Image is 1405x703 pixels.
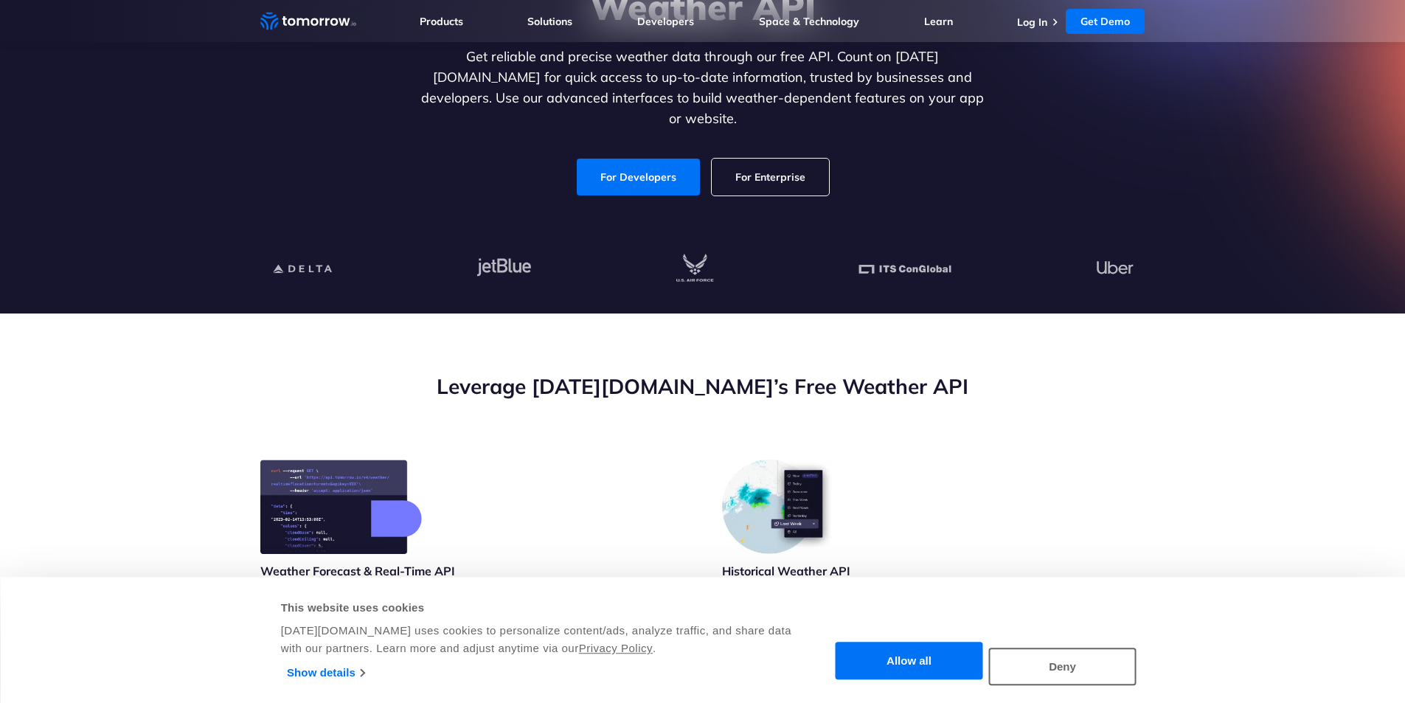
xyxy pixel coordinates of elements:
h3: Weather Forecast & Real-Time API [260,563,455,579]
button: Deny [989,648,1137,685]
a: Learn [924,15,953,28]
a: Privacy Policy [579,642,653,654]
a: For Enterprise [712,159,829,195]
div: [DATE][DOMAIN_NAME] uses cookies to personalize content/ads, analyze traffic, and share data with... [281,622,794,657]
a: Solutions [527,15,572,28]
a: For Developers [577,159,700,195]
a: Get Demo [1066,9,1145,34]
a: Show details [287,662,364,684]
div: This website uses cookies [281,599,794,617]
h3: Historical Weather API [722,563,850,579]
a: Home link [260,10,356,32]
h2: Leverage [DATE][DOMAIN_NAME]’s Free Weather API [260,373,1145,401]
a: Space & Technology [759,15,859,28]
a: Developers [637,15,694,28]
a: Products [420,15,463,28]
button: Allow all [836,643,983,680]
p: Get reliable and precise weather data through our free API. Count on [DATE][DOMAIN_NAME] for quic... [418,46,988,129]
a: Log In [1017,15,1047,29]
